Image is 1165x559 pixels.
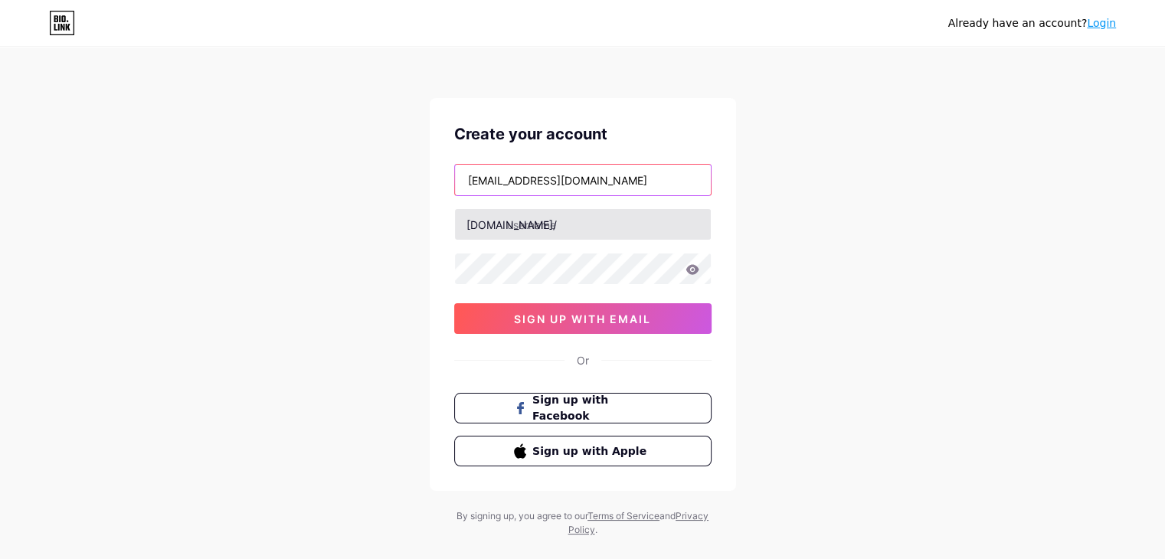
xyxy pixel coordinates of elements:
[454,303,712,334] button: sign up with email
[532,392,651,424] span: Sign up with Facebook
[455,209,711,240] input: username
[454,123,712,145] div: Create your account
[466,217,557,233] div: [DOMAIN_NAME]/
[514,312,651,325] span: sign up with email
[948,15,1116,31] div: Already have an account?
[454,393,712,423] button: Sign up with Facebook
[532,443,651,459] span: Sign up with Apple
[454,436,712,466] button: Sign up with Apple
[1087,17,1116,29] a: Login
[453,509,713,537] div: By signing up, you agree to our and .
[587,510,659,521] a: Terms of Service
[577,352,589,368] div: Or
[455,165,711,195] input: Email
